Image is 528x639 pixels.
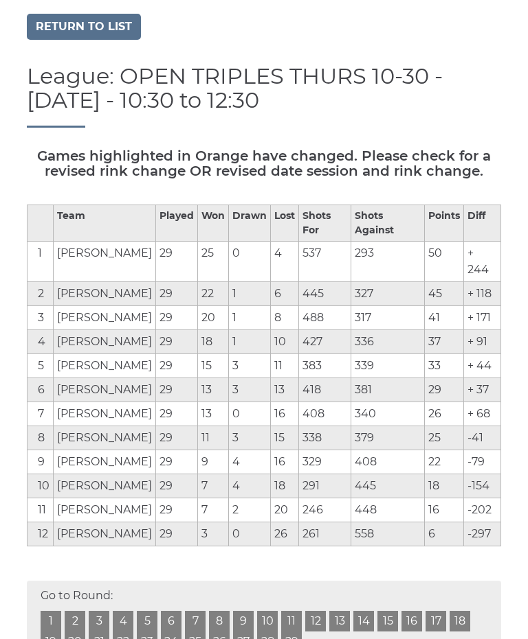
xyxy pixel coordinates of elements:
[299,282,351,306] td: 445
[54,282,156,306] td: [PERSON_NAME]
[299,242,351,282] td: 537
[27,330,54,354] td: 4
[271,306,299,330] td: 8
[464,474,501,498] td: -154
[271,426,299,450] td: 15
[271,354,299,378] td: 11
[271,450,299,474] td: 16
[27,450,54,474] td: 9
[271,378,299,402] td: 13
[425,354,464,378] td: 33
[27,378,54,402] td: 6
[27,64,501,128] h1: League: OPEN TRIPLES THURS 10-30 - [DATE] - 10:30 to 12:30
[464,522,501,546] td: -297
[329,611,350,631] a: 13
[425,282,464,306] td: 45
[198,242,229,282] td: 25
[425,450,464,474] td: 22
[425,498,464,522] td: 16
[425,330,464,354] td: 37
[351,378,425,402] td: 381
[27,242,54,282] td: 1
[198,498,229,522] td: 7
[198,378,229,402] td: 13
[464,378,501,402] td: + 37
[351,522,425,546] td: 558
[351,282,425,306] td: 327
[198,402,229,426] td: 13
[41,611,61,631] a: 1
[351,474,425,498] td: 445
[54,474,156,498] td: [PERSON_NAME]
[229,402,271,426] td: 0
[137,611,157,631] a: 5
[353,611,374,631] a: 14
[271,205,299,242] th: Lost
[27,522,54,546] td: 12
[156,306,198,330] td: 29
[27,282,54,306] td: 2
[351,498,425,522] td: 448
[198,522,229,546] td: 3
[229,426,271,450] td: 3
[299,474,351,498] td: 291
[299,306,351,330] td: 488
[464,330,501,354] td: + 91
[156,450,198,474] td: 29
[351,426,425,450] td: 379
[299,522,351,546] td: 261
[299,402,351,426] td: 408
[281,611,302,631] a: 11
[113,611,133,631] a: 4
[156,282,198,306] td: 29
[198,330,229,354] td: 18
[198,354,229,378] td: 15
[299,205,351,242] th: Shots For
[198,426,229,450] td: 11
[464,205,501,242] th: Diff
[305,611,326,631] a: 12
[54,378,156,402] td: [PERSON_NAME]
[351,306,425,330] td: 317
[161,611,181,631] a: 6
[27,148,501,178] h5: Games highlighted in Orange have changed. Please check for a revised rink change OR revised date ...
[229,330,271,354] td: 1
[351,450,425,474] td: 408
[425,205,464,242] th: Points
[27,426,54,450] td: 8
[425,402,464,426] td: 26
[464,242,501,282] td: + 244
[156,402,198,426] td: 29
[271,242,299,282] td: 4
[27,402,54,426] td: 7
[271,498,299,522] td: 20
[198,282,229,306] td: 22
[54,426,156,450] td: [PERSON_NAME]
[299,426,351,450] td: 338
[464,354,501,378] td: + 44
[156,498,198,522] td: 29
[229,205,271,242] th: Drawn
[233,611,254,631] a: 9
[464,450,501,474] td: -79
[299,330,351,354] td: 427
[351,205,425,242] th: Shots Against
[229,354,271,378] td: 3
[54,354,156,378] td: [PERSON_NAME]
[54,402,156,426] td: [PERSON_NAME]
[54,205,156,242] th: Team
[351,242,425,282] td: 293
[425,522,464,546] td: 6
[27,474,54,498] td: 10
[54,330,156,354] td: [PERSON_NAME]
[351,402,425,426] td: 340
[464,282,501,306] td: + 118
[209,611,230,631] a: 8
[425,474,464,498] td: 18
[27,306,54,330] td: 3
[299,498,351,522] td: 246
[198,474,229,498] td: 7
[27,14,141,40] a: Return to list
[425,242,464,282] td: 50
[229,242,271,282] td: 0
